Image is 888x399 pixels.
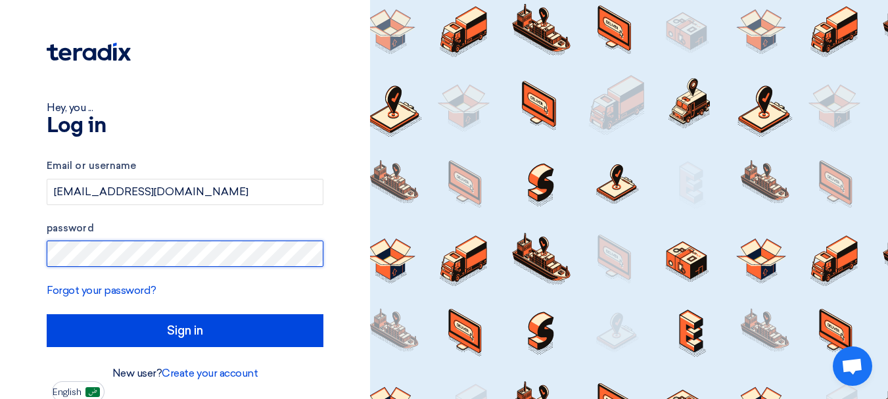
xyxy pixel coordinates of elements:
[47,314,323,347] input: Sign in
[47,43,131,61] img: Teradix logo
[47,160,136,172] font: Email or username
[112,367,162,379] font: New user?
[833,346,872,386] a: Open chat
[47,222,94,234] font: password
[53,387,82,398] font: English
[162,367,258,379] a: Create your account
[47,116,106,137] font: Log in
[47,284,156,296] a: Forgot your password?
[85,387,100,397] img: ar-AR.png
[47,101,93,114] font: Hey, you ...
[47,179,323,205] input: Enter your business email or username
